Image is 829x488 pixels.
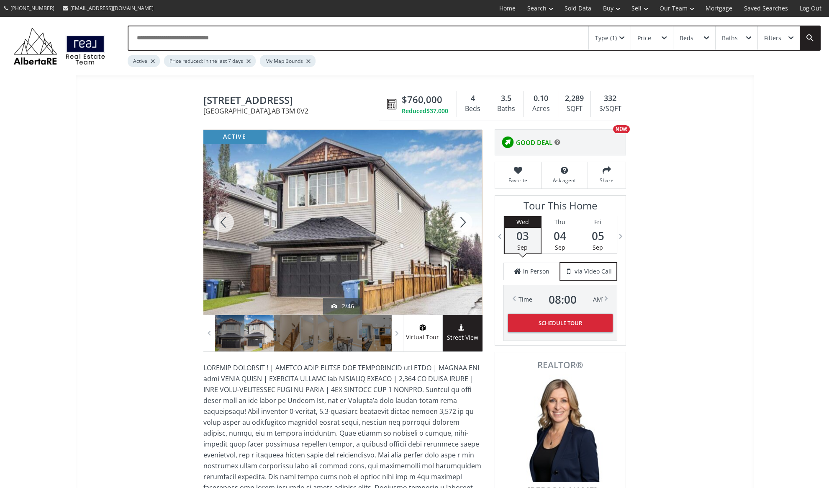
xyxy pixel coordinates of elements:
[637,35,651,41] div: Price
[59,0,158,16] a: [EMAIL_ADDRESS][DOMAIN_NAME]
[260,55,316,67] div: My Map Bounds
[402,93,442,106] span: $760,000
[579,216,617,228] div: Fri
[546,177,583,184] span: Ask agent
[403,315,443,351] a: virtual tour iconVirtual Tour
[203,130,266,144] div: active
[70,5,154,12] span: [EMAIL_ADDRESS][DOMAIN_NAME]
[443,333,483,343] span: Street View
[523,267,549,276] span: in Person
[164,55,256,67] div: Price reduced: In the last 7 days
[562,103,586,115] div: SQFT
[595,35,617,41] div: Type (1)
[9,25,110,67] img: Logo
[403,333,442,342] span: Virtual Tour
[579,230,617,242] span: 05
[508,314,613,332] button: Schedule Tour
[518,374,602,482] img: Photo of Julie Clark
[764,35,781,41] div: Filters
[499,134,516,151] img: rating icon
[10,5,54,12] span: [PHONE_NUMBER]
[505,230,541,242] span: 03
[418,324,427,331] img: virtual tour icon
[504,361,616,369] span: REALTOR®
[565,93,584,104] span: 2,289
[493,103,519,115] div: Baths
[592,177,621,184] span: Share
[575,267,612,276] span: via Video Call
[549,294,577,305] span: 08 : 00
[426,107,448,115] span: $37,000
[613,125,630,133] div: NEW!
[128,55,160,67] div: Active
[595,93,625,104] div: 332
[505,216,541,228] div: Wed
[518,294,602,305] div: Time AM
[722,35,738,41] div: Baths
[402,107,448,115] div: Reduced
[503,200,617,216] h3: Tour This Home
[542,216,579,228] div: Thu
[593,243,603,251] span: Sep
[499,177,537,184] span: Favorite
[542,230,579,242] span: 04
[331,302,354,310] div: 2/46
[461,93,485,104] div: 4
[528,93,554,104] div: 0.10
[203,130,482,315] div: 6 Auburn Shores Way SE Calgary, AB T3M 0V2 - Photo 2 of 46
[595,103,625,115] div: $/SQFT
[555,243,565,251] span: Sep
[461,103,485,115] div: Beds
[516,138,552,147] span: GOOD DEAL
[517,243,528,251] span: Sep
[493,93,519,104] div: 3.5
[203,95,383,108] span: 6 Auburn Shores Way SE
[528,103,554,115] div: Acres
[203,108,383,114] span: [GEOGRAPHIC_DATA] , AB T3M 0V2
[680,35,693,41] div: Beds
